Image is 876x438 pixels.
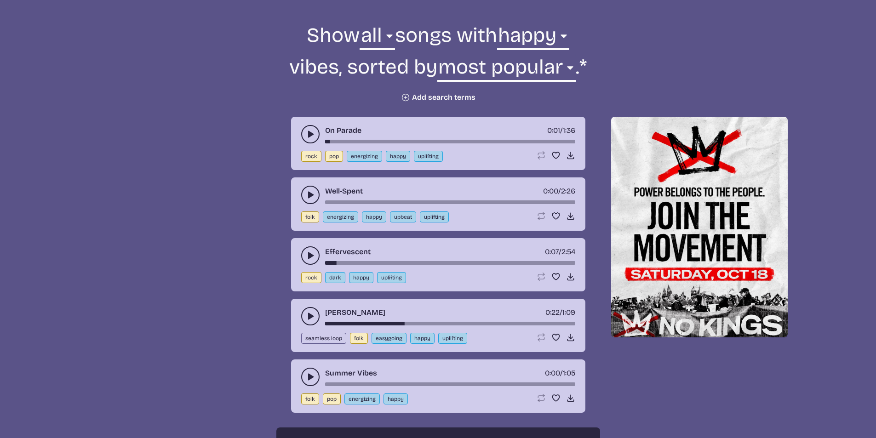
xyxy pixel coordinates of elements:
[301,393,319,404] button: folk
[545,247,559,256] span: timer
[384,393,408,404] button: happy
[563,369,575,377] span: 1:05
[410,333,435,344] button: happy
[372,333,407,344] button: easygoing
[561,187,575,195] span: 2:26
[301,333,346,344] button: seamless loop
[562,308,575,317] span: 1:09
[543,187,558,195] span: timer
[545,308,560,317] span: timer
[301,186,320,204] button: play-pause toggle
[420,211,449,222] button: uplifting
[543,186,575,197] div: /
[301,272,321,283] button: rock
[323,393,341,404] button: pop
[561,247,575,256] span: 2:54
[377,272,406,283] button: uplifting
[323,211,358,222] button: energizing
[301,246,320,265] button: play-pause toggle
[545,246,575,257] div: /
[545,368,575,379] div: /
[301,307,320,325] button: play-pause toggle
[497,22,569,54] select: vibe
[325,322,575,325] div: song-time-bar
[301,368,320,386] button: play-pause toggle
[349,272,373,283] button: happy
[325,368,377,379] a: Summer Vibes
[537,151,546,160] button: Loop
[551,211,561,221] button: Favorite
[537,393,546,403] button: Loop
[325,186,363,197] a: Well-Spent
[551,393,561,403] button: Favorite
[325,140,575,143] div: song-time-bar
[611,117,788,337] img: Help save our democracy!
[325,261,575,265] div: song-time-bar
[325,151,343,162] button: pop
[537,211,546,221] button: Loop
[344,393,380,404] button: energizing
[301,125,320,143] button: play-pause toggle
[301,151,321,162] button: rock
[362,211,386,222] button: happy
[350,333,368,344] button: folk
[325,307,385,318] a: [PERSON_NAME]
[301,211,319,222] button: folk
[547,126,560,135] span: timer
[325,246,371,257] a: Effervescent
[390,211,416,222] button: upbeat
[438,333,467,344] button: uplifting
[537,333,546,342] button: Loop
[437,54,576,85] select: sorting
[325,382,575,386] div: song-time-bar
[386,151,410,162] button: happy
[547,125,575,136] div: /
[325,200,575,204] div: song-time-bar
[545,369,560,377] span: timer
[414,151,443,162] button: uplifting
[347,151,382,162] button: energizing
[325,125,361,136] a: On Parade
[545,307,575,318] div: /
[537,272,546,281] button: Loop
[551,272,561,281] button: Favorite
[551,333,561,342] button: Favorite
[325,272,345,283] button: dark
[551,151,561,160] button: Favorite
[401,93,475,102] button: Add search terms
[563,126,575,135] span: 1:36
[360,22,395,54] select: genre
[188,22,688,102] form: Show songs with vibes, sorted by .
